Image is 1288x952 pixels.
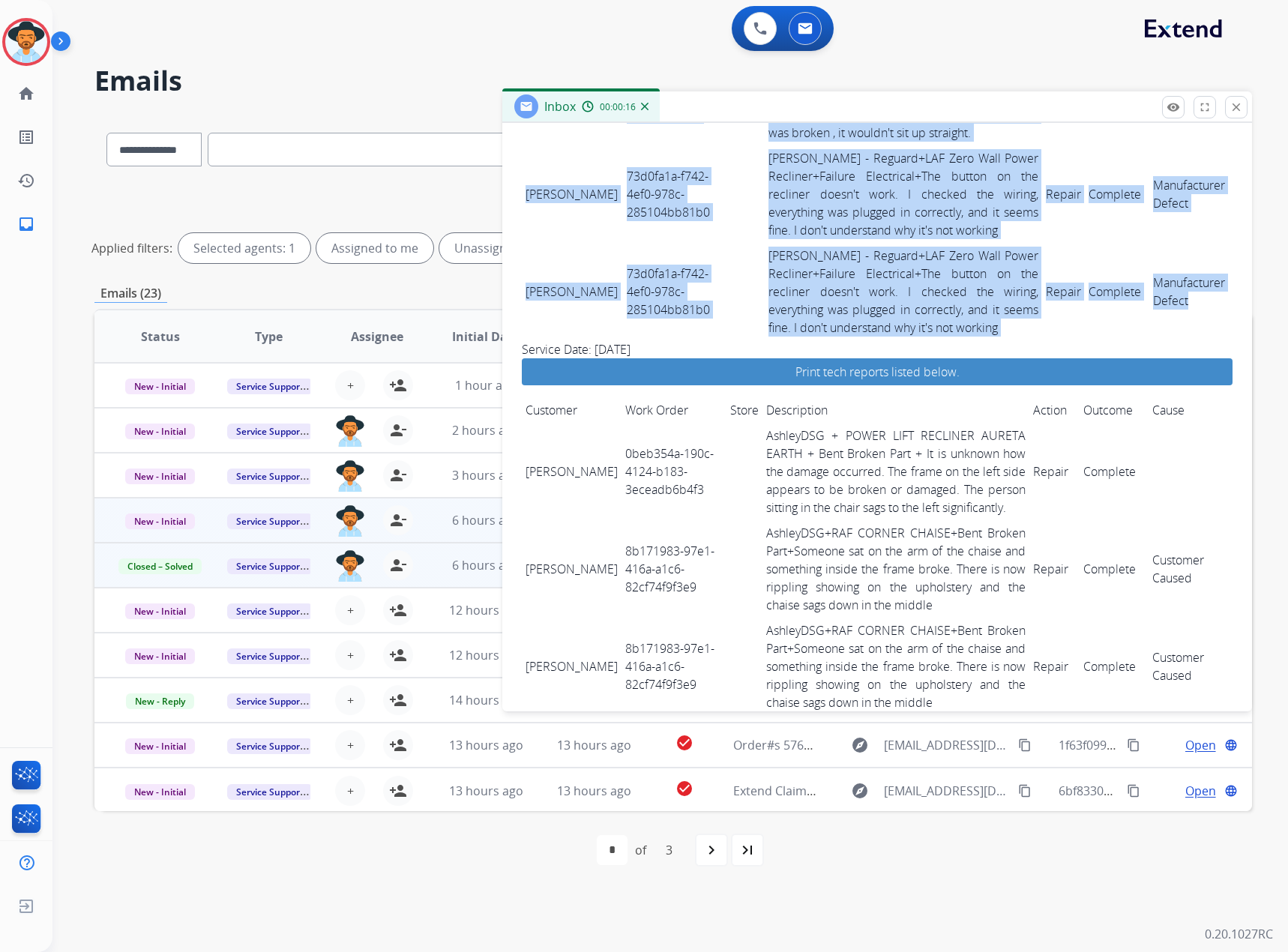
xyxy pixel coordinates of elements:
[347,736,354,754] span: +
[255,328,283,346] span: Type
[1185,736,1216,754] span: Open
[726,397,762,423] td: Store
[455,377,517,394] span: 1 hour ago
[389,601,407,619] mat-icon: person_add
[91,239,172,257] p: Applied filters:
[762,397,1030,423] td: Description
[884,782,1011,800] span: [EMAIL_ADDRESS][DOMAIN_NAME]
[1080,397,1149,423] td: Outcome
[762,618,1030,715] td: AshleyDSG+RAF CORNER CHAISE+Bent Broken Part+Someone sat on the arm of the chaise and something i...
[1029,618,1080,715] td: Repair
[449,602,523,618] span: 12 hours ago
[627,168,710,220] a: 73d0fa1a-f742-4ef0-978c-285104bb81b0
[544,98,576,115] span: Inbox
[522,243,623,340] td: [PERSON_NAME]
[1149,618,1233,715] td: Customer Caused
[335,415,365,447] img: agent-avatar
[335,505,365,537] img: agent-avatar
[625,640,714,693] a: 8b171983-97e1-416a-a1c6-82cf74f9f3e9
[335,550,365,582] img: agent-avatar
[125,603,195,619] span: New - Initial
[851,782,869,800] mat-icon: explore
[178,233,310,263] div: Selected agents: 1
[635,841,646,859] div: of
[125,469,195,484] span: New - Initial
[702,841,720,859] mat-icon: navigate_next
[5,21,47,63] img: avatar
[316,233,433,263] div: Assigned to me
[1205,925,1273,943] p: 0.20.1027RC
[762,520,1030,618] td: AshleyDSG+RAF CORNER CHAISE+Bent Broken Part+Someone sat on the arm of the chaise and something i...
[675,734,693,752] mat-icon: check_circle
[1083,463,1136,480] a: Complete
[1149,243,1233,340] td: Manufacturer Defect
[1042,243,1085,340] td: Repair
[335,640,365,670] button: +
[1089,283,1141,300] a: Complete
[1029,423,1080,520] td: Repair
[227,603,313,619] span: Service Support
[335,776,365,806] button: +
[625,543,714,595] a: 8b171983-97e1-416a-a1c6-82cf74f9f3e9
[389,376,407,394] mat-icon: person_add
[449,647,523,663] span: 12 hours ago
[762,423,1030,520] td: AshleyDSG + POWER LIFT RECLINER AURETA EARTH + Bent Broken Part + It is unknown how the damage oc...
[389,691,407,709] mat-icon: person_add
[389,646,407,664] mat-icon: person_add
[1089,186,1141,202] a: Complete
[351,328,403,346] span: Assignee
[227,558,313,574] span: Service Support
[17,172,35,190] mat-icon: history
[522,358,1233,386] a: Print tech reports listed below.
[94,66,1252,96] h2: Emails
[1149,520,1233,618] td: Customer Caused
[1185,782,1216,800] span: Open
[335,685,365,715] button: +
[389,466,407,484] mat-icon: person_remove
[452,422,520,439] span: 2 hours ago
[1224,784,1238,798] mat-icon: language
[851,736,869,754] mat-icon: explore
[125,424,195,439] span: New - Initial
[347,782,354,800] span: +
[625,445,714,498] a: 0beb354a-190c-4124-b183-3eceadb6b4f3
[227,379,313,394] span: Service Support
[1167,100,1180,114] mat-icon: remove_red_eye
[522,618,622,715] td: [PERSON_NAME]
[1230,100,1243,114] mat-icon: close
[141,328,180,346] span: Status
[622,397,726,423] td: Work Order
[389,782,407,800] mat-icon: person_add
[125,738,195,754] span: New - Initial
[125,513,195,529] span: New - Initial
[227,648,313,664] span: Service Support
[765,243,1042,340] td: [PERSON_NAME] - Reguard+LAF Zero Wall Power Recliner+Failure Electrical+The button on the recline...
[227,738,313,754] span: Service Support
[118,558,202,574] span: Closed – Solved
[389,736,407,754] mat-icon: person_add
[1059,783,1275,799] span: 6bf83300-4e49-41e4-a8f8-39f6496f83af
[449,692,523,708] span: 14 hours ago
[1149,145,1233,243] td: Manufacturer Defect
[452,557,520,573] span: 6 hours ago
[654,835,684,865] div: 3
[347,376,354,394] span: +
[522,520,622,618] td: [PERSON_NAME]
[1149,397,1233,423] td: Cause
[1018,738,1032,752] mat-icon: content_copy
[1042,145,1085,243] td: Repair
[17,215,35,233] mat-icon: inbox
[94,284,167,303] p: Emails (23)
[335,595,365,625] button: +
[1029,397,1080,423] td: Action
[389,421,407,439] mat-icon: person_remove
[449,737,523,753] span: 13 hours ago
[335,370,365,400] button: +
[347,601,354,619] span: +
[389,556,407,574] mat-icon: person_remove
[449,783,523,799] span: 13 hours ago
[335,730,365,760] button: +
[1127,738,1140,752] mat-icon: content_copy
[600,101,636,113] span: 00:00:16
[1224,738,1238,752] mat-icon: language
